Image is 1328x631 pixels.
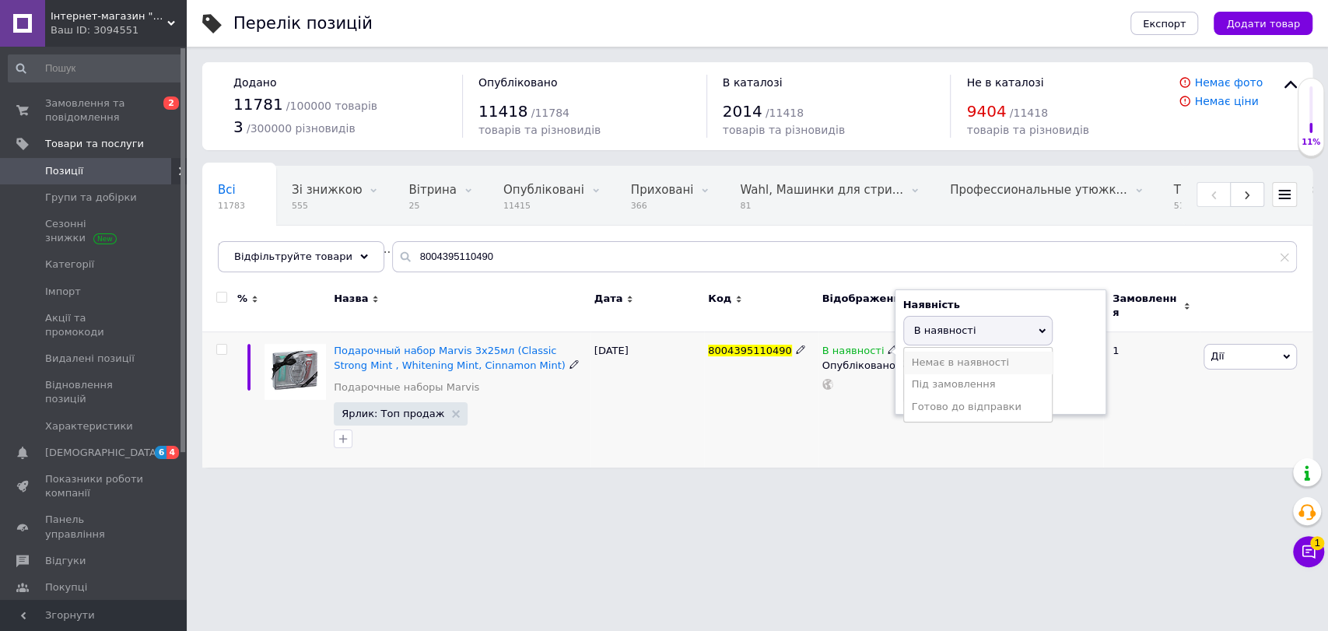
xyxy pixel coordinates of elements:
[903,298,1098,312] div: Наявність
[45,258,94,272] span: Категорії
[966,124,1088,136] span: товарів та різновидів
[723,76,783,89] span: В каталозі
[334,345,566,370] a: Подарочный набор Marvis 3x25мл (Classic Strong Mint , Whitening Mint, Cinnamon Mint)
[724,167,934,226] div: Wahl, Машинки для стрижки, Moser, BAByliss Pro, ANDIS, OSTER, GA.MA Professional, INFINITY
[503,200,584,212] span: 11415
[342,408,444,419] span: Ярлик: Топ продаж
[594,292,623,306] span: Дата
[233,76,276,89] span: Додано
[904,373,1052,395] li: Під замовлення
[45,96,144,124] span: Замовлення та повідомлення
[155,446,167,459] span: 6
[1214,12,1312,35] button: Додати товар
[1310,536,1324,550] span: 1
[45,419,133,433] span: Характеристики
[708,345,792,356] span: 8004395110490
[51,23,187,37] div: Ваш ID: 3094551
[163,96,179,110] span: 2
[904,352,1052,373] li: Немає в наявності
[904,396,1052,418] li: Готово до відправки
[822,359,979,373] div: Опубліковано
[478,124,601,136] span: товарів та різновидів
[723,124,845,136] span: товарів та різновидів
[45,472,144,500] span: Показники роботи компанії
[334,292,368,306] span: Назва
[1298,137,1323,148] div: 11%
[51,9,167,23] span: Інтернет-магазин "Злий Стиліст"
[631,183,694,197] span: Приховані
[45,137,144,151] span: Товари та послуги
[966,76,1043,89] span: Не в каталозі
[1130,12,1199,35] button: Експорт
[45,580,87,594] span: Покупці
[1293,536,1324,567] button: Чат з покупцем1
[45,513,144,541] span: Панель управління
[950,183,1127,197] span: Профессиональные утюжк...
[45,191,137,205] span: Групи та добірки
[740,200,903,212] span: 81
[286,100,377,112] span: / 100000 товарів
[1226,18,1300,30] span: Додати товар
[45,311,144,339] span: Акції та промокоди
[503,183,584,197] span: Опубліковані
[1194,95,1258,107] a: Немає ціни
[334,380,479,394] a: Подарочные наборы Marvis
[247,122,356,135] span: / 300000 різновидів
[1113,292,1179,320] span: Замовлення
[631,200,694,212] span: 366
[8,54,183,82] input: Пошук
[822,345,885,361] span: В наявності
[45,378,144,406] span: Відновлення позицій
[590,332,704,468] div: [DATE]
[218,242,391,256] span: Профессиональные плойк...
[233,16,373,32] div: Перелік позицій
[408,200,456,212] span: 25
[1103,332,1200,468] div: 1
[45,217,144,245] span: Сезонні знижки
[265,344,326,399] img: Подарочный набор Marvis 3x25мл (Classic Strong Mint , Whitening Mint, Cinnamon Mint)
[233,117,244,136] span: 3
[233,95,283,114] span: 11781
[237,292,247,306] span: %
[740,183,903,197] span: Wahl, Машинки для стри...
[45,164,83,178] span: Позиції
[166,446,179,459] span: 4
[478,76,558,89] span: Опубліковано
[292,200,362,212] span: 555
[292,183,362,197] span: Зі знижкою
[1194,76,1263,89] a: Немає фото
[45,285,81,299] span: Імпорт
[1211,350,1224,362] span: Дії
[408,183,456,197] span: Вітрина
[45,554,86,568] span: Відгуки
[766,107,804,119] span: / 11418
[1143,18,1186,30] span: Експорт
[822,292,907,306] span: Відображення
[723,102,762,121] span: 2014
[1010,107,1048,119] span: / 11418
[392,241,1297,272] input: Пошук по назві позиції, артикулу і пошуковим запитам
[478,102,528,121] span: 11418
[966,102,1006,121] span: 9404
[234,251,352,262] span: Відфільтруйте товари
[202,226,422,285] div: Профессиональные плойки для волос
[218,200,245,212] span: 11783
[45,446,160,460] span: [DEMOGRAPHIC_DATA]
[914,324,976,336] span: В наявності
[934,167,1158,226] div: Профессиональные утюжки для волос
[531,107,569,119] span: / 11784
[218,183,236,197] span: Всі
[708,292,731,306] span: Код
[45,352,135,366] span: Видалені позиції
